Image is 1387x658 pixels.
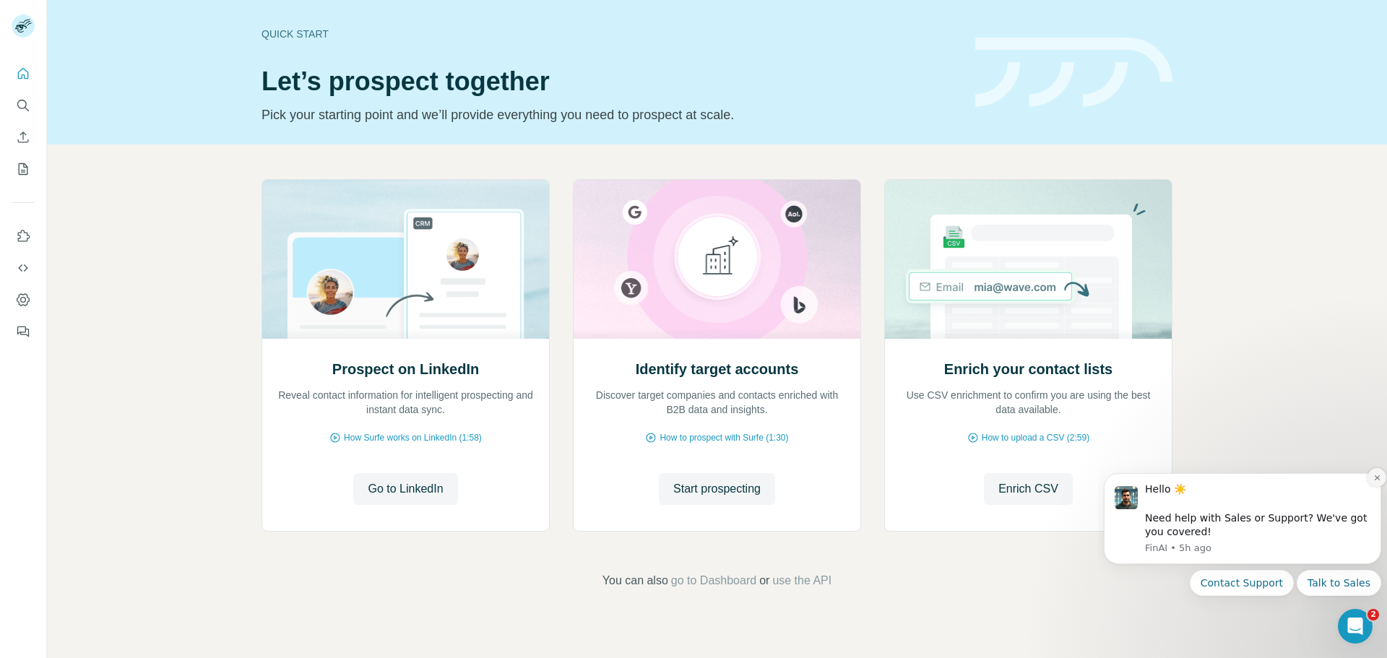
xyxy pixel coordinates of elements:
h2: Prospect on LinkedIn [332,359,479,379]
span: 2 [1367,609,1379,620]
button: Feedback [12,319,35,345]
button: use the API [772,572,831,589]
p: Reveal contact information for intelligent prospecting and instant data sync. [277,388,535,417]
span: How to prospect with Surfe (1:30) [660,431,788,444]
img: Identify target accounts [573,180,861,339]
button: Go to LinkedIn [353,473,457,505]
p: Pick your starting point and we’ll provide everything you need to prospect at scale. [262,105,958,125]
span: You can also [602,572,668,589]
button: My lists [12,156,35,182]
iframe: Intercom live chat [1338,609,1373,644]
button: Dashboard [12,287,35,313]
h2: Enrich your contact lists [944,359,1112,379]
button: Enrich CSV [12,124,35,150]
h1: Let’s prospect together [262,67,958,96]
button: Search [12,92,35,118]
img: Prospect on LinkedIn [262,180,550,339]
iframe: To enrich screen reader interactions, please activate Accessibility in Grammarly extension settings [1098,455,1387,651]
button: Start prospecting [659,473,775,505]
h2: Identify target accounts [636,359,799,379]
span: Start prospecting [673,480,761,498]
button: Use Surfe API [12,255,35,281]
button: go to Dashboard [671,572,756,589]
span: Enrich CSV [998,480,1058,498]
div: Quick start [262,27,958,41]
p: Use CSV enrichment to confirm you are using the best data available. [899,388,1157,417]
button: Use Surfe on LinkedIn [12,223,35,249]
span: How to upload a CSV (2:59) [982,431,1089,444]
button: Quick start [12,61,35,87]
span: Go to LinkedIn [368,480,443,498]
span: How Surfe works on LinkedIn (1:58) [344,431,482,444]
img: Enrich your contact lists [884,180,1172,339]
img: banner [975,38,1172,108]
p: Discover target companies and contacts enriched with B2B data and insights. [588,388,846,417]
span: or [759,572,769,589]
button: Enrich CSV [984,473,1073,505]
